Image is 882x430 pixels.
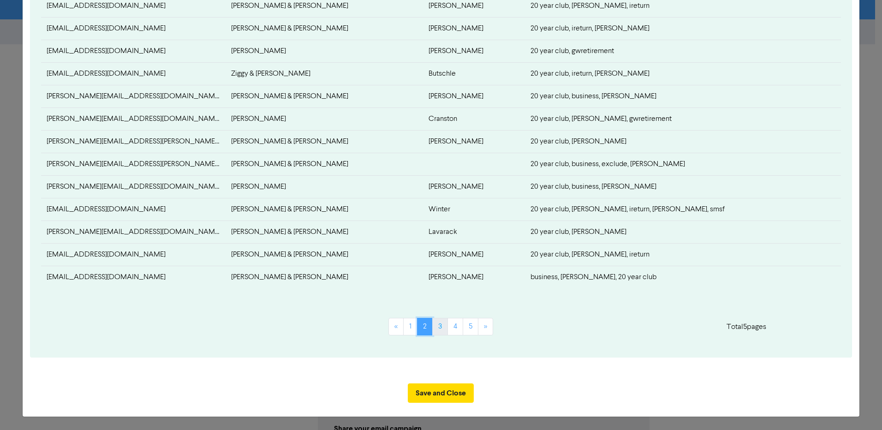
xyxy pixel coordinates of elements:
td: 20 year club, business, exclude, [PERSON_NAME] [525,153,841,175]
td: [PERSON_NAME] & [PERSON_NAME] [226,198,423,221]
td: ggrech7@gmail.com [41,40,226,62]
td: [PERSON_NAME] & [PERSON_NAME] [226,266,423,288]
a: » [478,318,493,335]
td: [PERSON_NAME] [423,40,524,62]
td: [PERSON_NAME] & [PERSON_NAME] [226,243,423,266]
button: Save and Close [408,383,474,403]
td: admin@butschleinvestments.com.au [41,62,226,85]
td: business, [PERSON_NAME], 20 year club [525,266,841,288]
td: [PERSON_NAME] & [PERSON_NAME] [226,153,423,175]
td: Winter [423,198,524,221]
td: [PERSON_NAME] [423,243,524,266]
td: [PERSON_NAME] [423,266,524,288]
td: Cranston [423,107,524,130]
td: dailypressbeverageco@gmail.com [41,266,226,288]
a: Page 1 [403,318,417,335]
td: 20 year club, [PERSON_NAME], ireturn [525,243,841,266]
td: kelly@mackaymusic.com.au [41,85,226,107]
a: Page 5 [463,318,478,335]
td: Ziggy & [PERSON_NAME] [226,62,423,85]
td: whitty88@icloud.com [41,243,226,266]
td: susan.barrie8@bigpond.com [41,107,226,130]
iframe: Chat Widget [836,386,882,430]
td: 20 year club, [PERSON_NAME], ireturn, [PERSON_NAME], smsf [525,198,841,221]
td: reddoghill@gmail.com [41,198,226,221]
td: 20 year club, business, [PERSON_NAME] [525,85,841,107]
a: Page 4 [447,318,463,335]
td: 20 year club, business, [PERSON_NAME] [525,175,841,198]
td: 20 year club, [PERSON_NAME], gwretirement [525,107,841,130]
td: [PERSON_NAME] [226,40,423,62]
td: [PERSON_NAME] [423,130,524,153]
td: doug.gail@bigpond.com [41,153,226,175]
td: [PERSON_NAME] [226,175,423,198]
td: 20 year club, ireturn, [PERSON_NAME] [525,17,841,40]
td: [PERSON_NAME] & [PERSON_NAME] [226,221,423,243]
td: [PERSON_NAME] & [PERSON_NAME] [226,85,423,107]
td: [PERSON_NAME] [423,175,524,198]
td: [PERSON_NAME] & [PERSON_NAME] [226,17,423,40]
a: Page 2 is your current page [417,318,433,335]
td: mandy_bryan@bigpond.com [41,221,226,243]
td: [PERSON_NAME] [423,85,524,107]
td: 20 year club, ireturn, [PERSON_NAME] [525,62,841,85]
td: terri.tony@bigpond.com [41,130,226,153]
td: Lavarack [423,221,524,243]
td: [PERSON_NAME] [423,17,524,40]
td: sonyamcculloch@gmail.com [41,17,226,40]
td: [PERSON_NAME] & [PERSON_NAME] [226,130,423,153]
td: 20 year club, [PERSON_NAME] [525,221,841,243]
td: Butschle [423,62,524,85]
a: « [388,318,404,335]
td: fiona@fxenterprises.com.au [41,175,226,198]
a: Page 3 [432,318,448,335]
td: [PERSON_NAME] [226,107,423,130]
td: 20 year club, gwretirement [525,40,841,62]
td: 20 year club, [PERSON_NAME] [525,130,841,153]
p: Total 5 pages [727,322,766,333]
